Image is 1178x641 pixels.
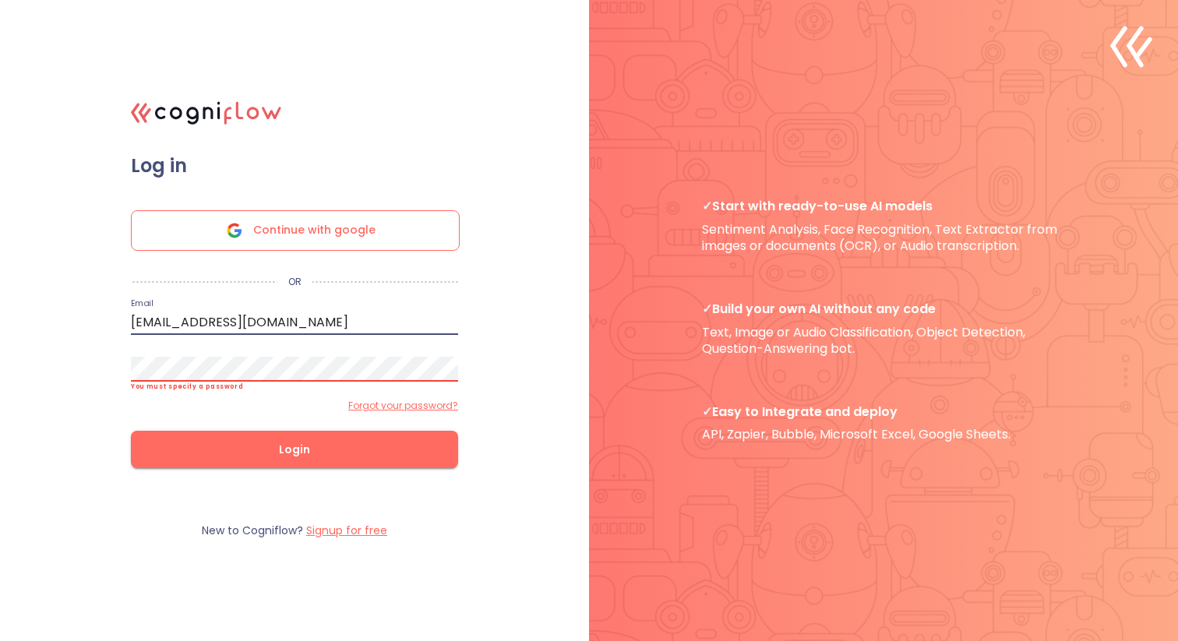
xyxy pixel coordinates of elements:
[702,403,712,421] b: ✓
[348,400,458,412] label: Forgot your password?
[702,301,1065,317] span: Build your own AI without any code
[131,154,458,178] span: Log in
[253,211,376,250] span: Continue with google
[702,301,1065,357] p: Text, Image or Audio Classification, Object Detection, Question-Answering bot.
[131,384,458,390] p: You must specify a password
[702,403,1065,443] p: API, Zapier, Bubble, Microsoft Excel, Google Sheets.
[702,198,1065,254] p: Sentiment Analysis, Face Recognition, Text Extractor from images or documents (OCR), or Audio tra...
[702,300,712,318] b: ✓
[131,210,460,251] div: Continue with google
[131,299,153,308] label: Email
[702,197,712,215] b: ✓
[437,313,456,332] keeper-lock: Open Keeper Popup
[156,440,433,460] span: Login
[202,523,387,538] p: New to Cogniflow?
[306,523,387,538] label: Signup for free
[131,431,458,468] button: Login
[702,198,1065,214] span: Start with ready-to-use AI models
[702,403,1065,420] span: Easy to Integrate and deploy
[277,276,312,288] p: OR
